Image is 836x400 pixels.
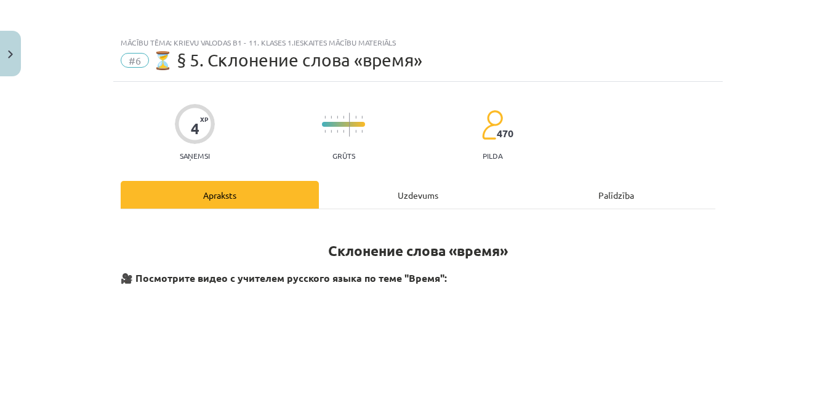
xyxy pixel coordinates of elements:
img: icon-short-line-57e1e144782c952c97e751825c79c345078a6d821885a25fce030b3d8c18986b.svg [324,116,326,119]
span: #6 [121,53,149,68]
img: icon-short-line-57e1e144782c952c97e751825c79c345078a6d821885a25fce030b3d8c18986b.svg [343,116,344,119]
p: pilda [483,151,502,160]
img: icon-short-line-57e1e144782c952c97e751825c79c345078a6d821885a25fce030b3d8c18986b.svg [361,116,363,119]
img: icon-short-line-57e1e144782c952c97e751825c79c345078a6d821885a25fce030b3d8c18986b.svg [337,130,338,133]
img: icon-short-line-57e1e144782c952c97e751825c79c345078a6d821885a25fce030b3d8c18986b.svg [337,116,338,119]
img: icon-short-line-57e1e144782c952c97e751825c79c345078a6d821885a25fce030b3d8c18986b.svg [355,130,356,133]
div: Apraksts [121,181,319,209]
strong: 🎥 Посмотрите видео с учителем русского языка по теме "Время": [121,271,447,284]
strong: Склонение слова «время» [328,242,508,260]
img: icon-long-line-d9ea69661e0d244f92f715978eff75569469978d946b2353a9bb055b3ed8787d.svg [349,113,350,137]
p: Saņemsi [175,151,215,160]
div: Palīdzība [517,181,715,209]
span: 470 [497,128,513,139]
img: icon-short-line-57e1e144782c952c97e751825c79c345078a6d821885a25fce030b3d8c18986b.svg [331,130,332,133]
img: icon-short-line-57e1e144782c952c97e751825c79c345078a6d821885a25fce030b3d8c18986b.svg [331,116,332,119]
div: Uzdevums [319,181,517,209]
img: icon-short-line-57e1e144782c952c97e751825c79c345078a6d821885a25fce030b3d8c18986b.svg [361,130,363,133]
img: icon-close-lesson-0947bae3869378f0d4975bcd49f059093ad1ed9edebbc8119c70593378902aed.svg [8,50,13,58]
p: Grūts [332,151,355,160]
img: icon-short-line-57e1e144782c952c97e751825c79c345078a6d821885a25fce030b3d8c18986b.svg [355,116,356,119]
div: Mācību tēma: Krievu valodas b1 - 11. klases 1.ieskaites mācību materiāls [121,38,715,47]
span: XP [200,116,208,122]
img: icon-short-line-57e1e144782c952c97e751825c79c345078a6d821885a25fce030b3d8c18986b.svg [343,130,344,133]
img: students-c634bb4e5e11cddfef0936a35e636f08e4e9abd3cc4e673bd6f9a4125e45ecb1.svg [481,110,503,140]
img: icon-short-line-57e1e144782c952c97e751825c79c345078a6d821885a25fce030b3d8c18986b.svg [324,130,326,133]
span: ⏳ § 5. Склонение слова «время» [152,50,422,70]
div: 4 [191,120,199,137]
